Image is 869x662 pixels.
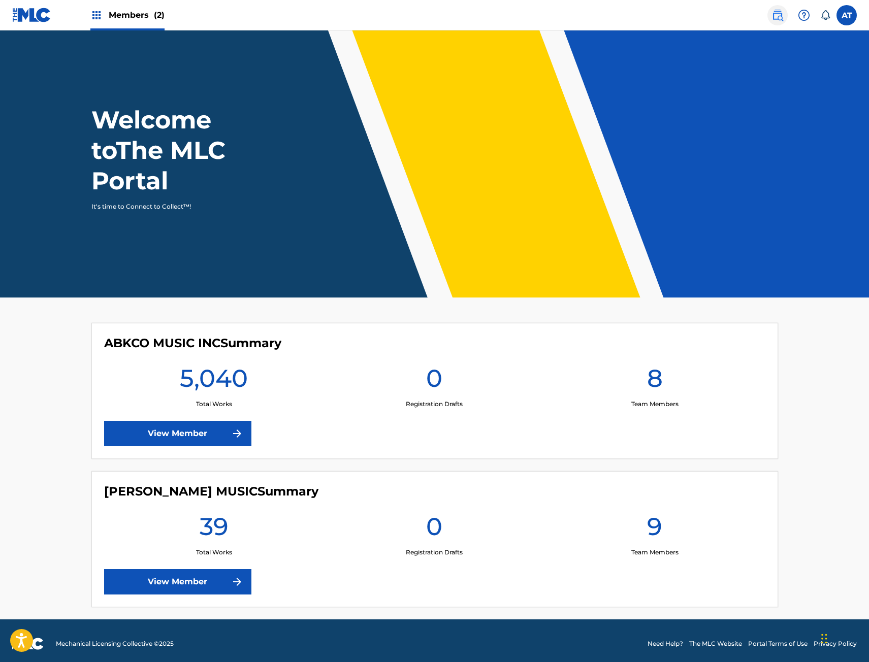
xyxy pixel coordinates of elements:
[818,613,869,662] iframe: Chat Widget
[647,511,662,548] h1: 9
[104,569,251,594] a: View Member
[12,8,51,22] img: MLC Logo
[406,400,463,409] p: Registration Drafts
[231,427,243,440] img: f7272a7cc735f4ea7f67.svg
[196,400,232,409] p: Total Works
[426,511,442,548] h1: 0
[767,5,788,25] a: Public Search
[154,10,165,20] span: (2)
[647,363,663,400] h1: 8
[794,5,814,25] div: Help
[406,548,463,557] p: Registration Drafts
[631,400,679,409] p: Team Members
[631,548,679,557] p: Team Members
[104,484,318,499] h4: BEN MARGULIES MUSIC
[180,363,248,400] h1: 5,040
[648,639,683,648] a: Need Help?
[820,10,830,20] div: Notifications
[90,9,103,21] img: Top Rightsholders
[426,363,442,400] h1: 0
[798,9,810,21] img: help
[104,336,281,351] h4: ABKCO MUSIC INC
[196,548,232,557] p: Total Works
[56,639,174,648] span: Mechanical Licensing Collective © 2025
[771,9,784,21] img: search
[91,105,281,196] h1: Welcome to The MLC Portal
[109,9,165,21] span: Members
[200,511,229,548] h1: 39
[104,421,251,446] a: View Member
[821,623,827,654] div: Drag
[231,576,243,588] img: f7272a7cc735f4ea7f67.svg
[814,639,857,648] a: Privacy Policy
[91,202,268,211] p: It's time to Connect to Collect™!
[689,639,742,648] a: The MLC Website
[836,5,857,25] div: User Menu
[748,639,808,648] a: Portal Terms of Use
